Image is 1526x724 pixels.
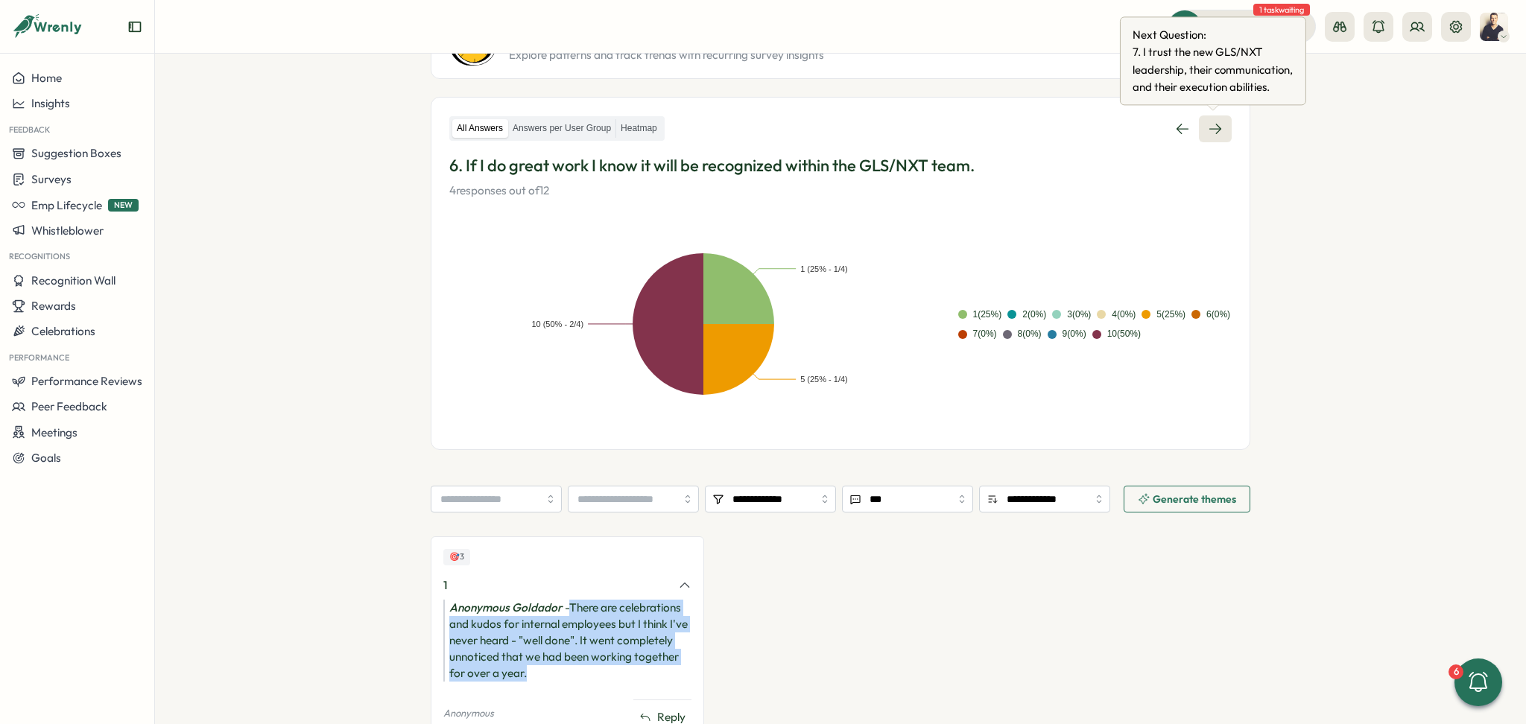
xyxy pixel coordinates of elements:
span: 1 task waiting [1253,4,1310,16]
span: Rewards [31,299,76,313]
button: 6 [1454,658,1502,706]
span: Goals [31,451,61,465]
span: Recognition Wall [31,273,115,288]
span: Meetings [31,425,77,439]
span: Next Question: [1133,26,1311,43]
button: Quick Actions [1168,10,1316,42]
img: Jens Christenhuss [1480,13,1508,41]
span: Peer Feedback [31,399,107,413]
span: Celebrations [31,324,95,338]
div: 10 ( 50 %) [1107,327,1141,341]
div: 6 ( 0 %) [1206,308,1230,322]
button: Expand sidebar [127,19,142,34]
label: Heatmap [616,119,662,138]
text: 10 (50% - 2/4) [531,320,583,328]
span: NEW [108,199,139,212]
span: Generate themes [1153,494,1236,504]
span: Insights [31,96,70,110]
p: 4 responses out of 12 [449,182,1232,199]
span: Suggestion Boxes [31,146,121,160]
div: 2 ( 0 %) [1022,308,1046,322]
div: 7 ( 0 %) [973,327,997,341]
p: Explore patterns and track trends with recurring survey insights [509,47,824,63]
i: Anonymous Goldador [449,600,563,615]
div: 6 [1449,664,1463,679]
div: 3 ( 0 %) [1067,308,1091,322]
span: Home [31,71,62,85]
div: Upvotes [443,549,470,565]
div: 4 ( 0 %) [1112,308,1136,322]
p: Anonymous [443,707,494,720]
span: Surveys [31,172,72,186]
div: 5 ( 25 %) [1156,308,1185,322]
span: Whistleblower [31,223,104,238]
label: All Answers [452,119,507,138]
div: - There are celebrations and kudos for internal employees but I think I've never heard - "well do... [443,600,691,682]
text: 1 (25% - 1/4) [800,264,848,273]
div: 9 ( 0 %) [1063,327,1086,341]
div: 1 ( 25 %) [973,308,1002,322]
span: 7 . I trust the new GLS/NXT leadership, their communication, and their execution abilities. [1133,44,1311,96]
p: 6. If I do great work I know it will be recognized within the GLS/NXT team. [449,154,1232,177]
label: Answers per User Group [508,119,615,138]
button: Generate themes [1124,486,1250,512]
span: Performance Reviews [31,374,142,388]
text: 5 (25% - 1/4) [800,375,848,384]
span: Emp Lifecycle [31,198,102,212]
div: 1 [443,577,669,594]
div: 8 ( 0 %) [1018,327,1042,341]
